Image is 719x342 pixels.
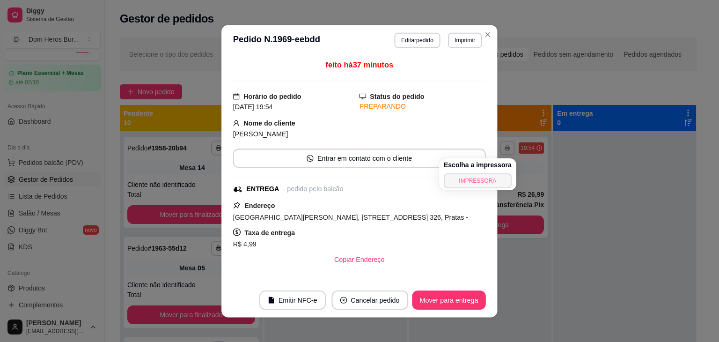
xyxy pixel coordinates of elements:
[233,228,241,236] span: dollar
[233,240,257,247] span: R$ 4,99
[327,250,392,269] button: Copiar Endereço
[283,184,344,194] div: - pedido pelo balcão
[244,201,275,209] strong: Endereço
[268,297,275,303] span: file
[448,32,482,48] button: Imprimir
[412,290,486,310] button: Mover para entrega
[233,119,240,126] span: user
[444,160,512,170] h4: Escolha a impressora
[395,32,440,48] button: Editarpedido
[233,201,241,208] span: pushpin
[233,130,288,137] span: [PERSON_NAME]
[444,173,512,188] button: IMPRESSORA
[247,184,279,194] div: ENTREGA
[233,149,486,168] button: whats-appEntrar em contato com o cliente
[359,93,366,99] span: desktop
[233,32,320,48] h3: Pedido N. 1969-eebdd
[259,290,326,310] button: fileEmitir NFC-e
[244,229,295,236] strong: Taxa de entrega
[326,61,394,69] span: feito há 37 minutos
[331,290,408,310] button: close-circleCancelar pedido
[370,92,425,100] strong: Status do pedido
[243,92,301,100] strong: Horário do pedido
[480,27,496,42] button: Close
[233,93,240,99] span: calendar
[340,297,347,303] span: close-circle
[233,103,273,111] span: [DATE] 19:54
[307,155,314,161] span: whats-app
[243,119,295,127] strong: Nome do cliente
[233,213,469,221] span: [GEOGRAPHIC_DATA][PERSON_NAME], [STREET_ADDRESS] 326, Pratas -
[359,102,486,112] div: PREPARANDO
